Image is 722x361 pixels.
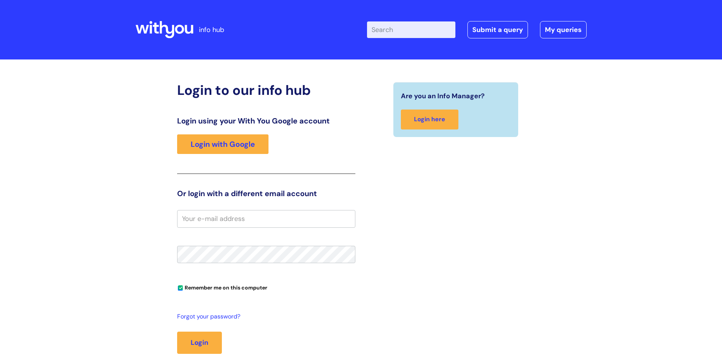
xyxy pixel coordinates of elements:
[177,134,268,154] a: Login with Google
[177,281,355,293] div: You can uncheck this option if you're logging in from a shared device
[177,116,355,125] h3: Login using your With You Google account
[178,286,183,291] input: Remember me on this computer
[177,210,355,227] input: Your e-mail address
[401,90,485,102] span: Are you an Info Manager?
[177,311,352,322] a: Forgot your password?
[177,332,222,353] button: Login
[540,21,587,38] a: My queries
[177,189,355,198] h3: Or login with a different email account
[177,82,355,98] h2: Login to our info hub
[177,283,267,291] label: Remember me on this computer
[401,110,458,129] a: Login here
[467,21,528,38] a: Submit a query
[367,21,455,38] input: Search
[199,24,224,36] p: info hub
